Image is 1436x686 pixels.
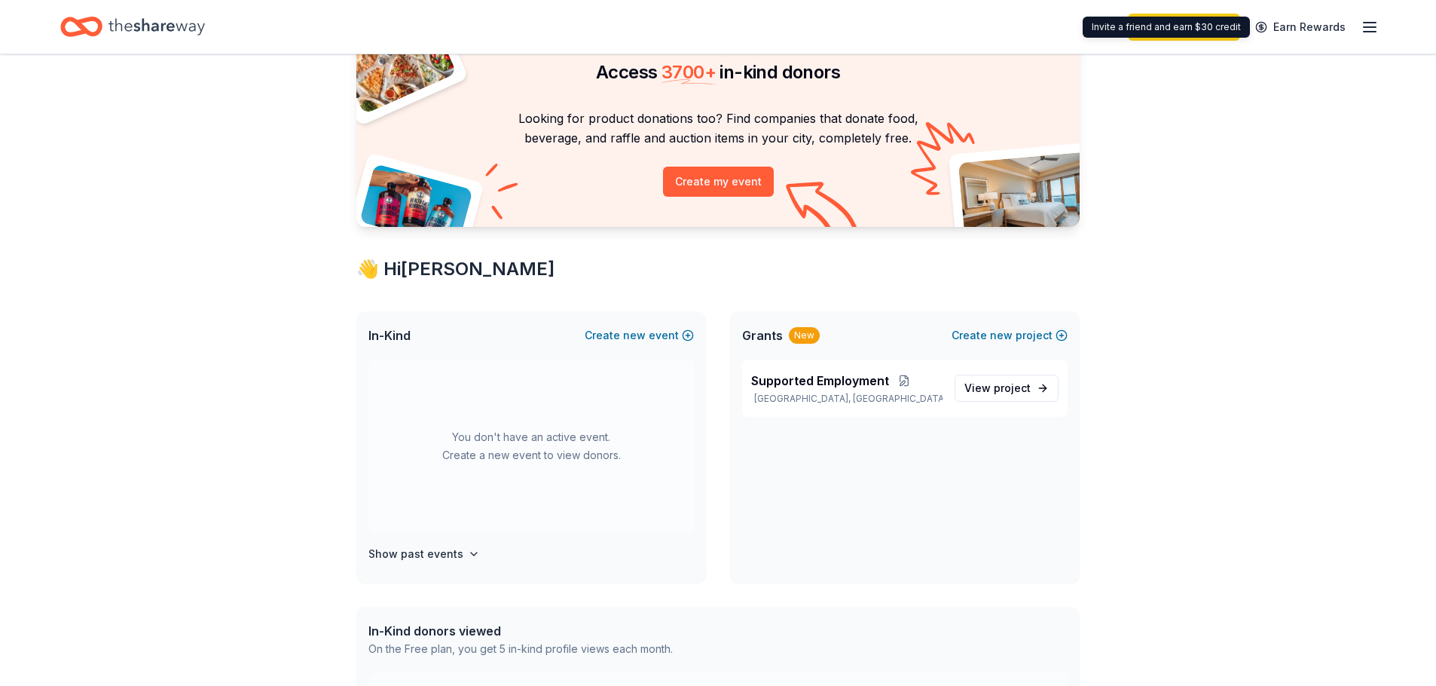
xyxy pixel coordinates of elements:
[1246,14,1355,41] a: Earn Rewards
[789,327,820,344] div: New
[368,545,463,563] h4: Show past events
[368,622,673,640] div: In-Kind donors viewed
[661,61,716,83] span: 3700 +
[786,182,861,238] img: Curvy arrow
[955,375,1059,402] a: View project
[994,381,1031,394] span: project
[1083,17,1250,38] div: Invite a friend and earn $30 credit
[596,61,840,83] span: Access in-kind donors
[368,545,480,563] button: Show past events
[952,326,1068,345] button: Createnewproject
[751,372,889,390] span: Supported Employment
[356,257,1080,281] div: 👋 Hi [PERSON_NAME]
[990,326,1013,345] span: new
[60,9,205,44] a: Home
[368,640,673,658] div: On the Free plan, you get 5 in-kind profile views each month.
[751,393,943,405] p: [GEOGRAPHIC_DATA], [GEOGRAPHIC_DATA]
[663,167,774,197] button: Create my event
[374,109,1062,149] p: Looking for product donations too? Find companies that donate food, beverage, and raffle and auct...
[742,326,783,345] span: Grants
[340,18,457,115] img: Pizza
[585,326,694,345] button: Createnewevent
[368,360,694,533] div: You don't have an active event. Create a new event to view donors.
[368,326,411,345] span: In-Kind
[964,379,1031,397] span: View
[623,326,646,345] span: new
[1128,14,1240,41] a: Start free trial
